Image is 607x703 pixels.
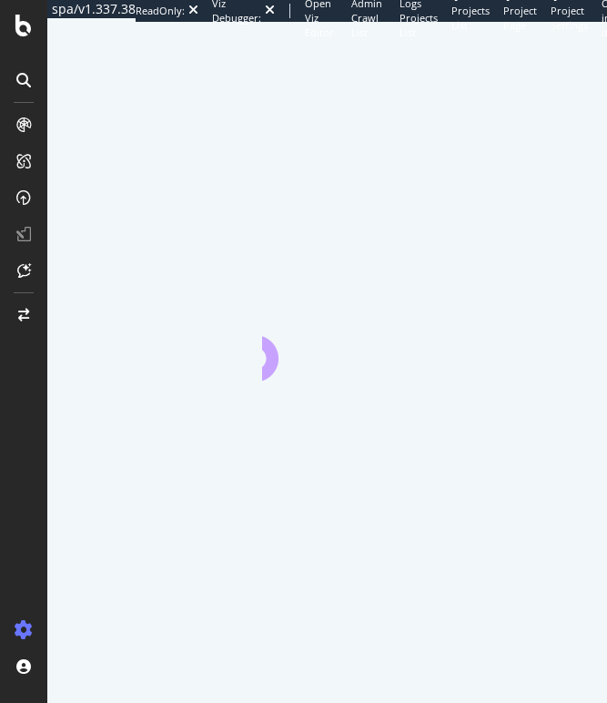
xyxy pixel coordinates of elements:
[451,4,490,32] span: Projects List
[136,4,185,18] div: ReadOnly:
[503,4,537,32] span: Project Page
[262,315,393,381] div: animation
[551,4,588,32] span: Project Settings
